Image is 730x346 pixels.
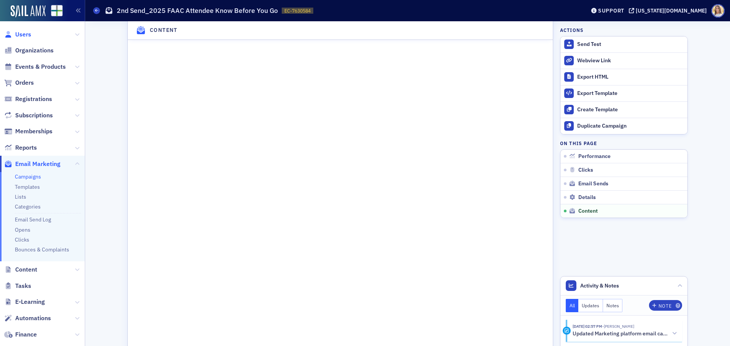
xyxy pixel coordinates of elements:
a: Registrations [4,95,52,103]
button: Note [649,300,682,311]
span: Kristi Gates [602,324,634,329]
button: Updates [578,299,603,312]
a: Memberships [4,127,52,136]
img: SailAMX [51,5,63,17]
a: Email Marketing [4,160,60,168]
span: Memberships [15,127,52,136]
span: Users [15,30,31,39]
a: Opens [15,226,30,233]
span: Email Sends [578,180,608,187]
a: Automations [4,314,51,322]
a: Create Template [560,101,687,118]
div: Export Template [577,90,684,97]
span: Content [578,208,598,215]
span: Subscriptions [15,111,53,120]
img: SailAMX [11,5,46,17]
span: Events & Products [15,63,66,71]
button: Duplicate Campaign [560,118,687,134]
span: Organizations [15,46,54,55]
a: Lists [15,193,26,200]
button: Updated Marketing platform email campaign: 2nd Send_2025 FAAC Attendee Know Before You Go [573,330,677,338]
div: Duplicate Campaign [577,123,684,130]
a: E-Learning [4,298,45,306]
button: [US_STATE][DOMAIN_NAME] [629,8,709,13]
a: Users [4,30,31,39]
div: Send Test [577,41,684,48]
a: Export Template [560,85,687,101]
span: Details [578,194,596,201]
span: Tasks [15,282,31,290]
a: Content [4,265,37,274]
span: Profile [711,4,725,17]
div: Create Template [577,106,684,113]
span: Orders [15,79,34,87]
a: Orders [4,79,34,87]
a: Clicks [15,236,29,243]
div: Support [598,7,624,14]
div: Export HTML [577,74,684,81]
time: 9/18/2025 02:57 PM [573,324,602,329]
span: E-Learning [15,298,45,306]
span: Finance [15,330,37,339]
a: Reports [4,144,37,152]
span: Email Marketing [15,160,60,168]
button: All [566,299,579,312]
a: Webview Link [560,52,687,69]
a: Finance [4,330,37,339]
div: [US_STATE][DOMAIN_NAME] [636,7,707,14]
button: Notes [603,299,623,312]
h5: Updated Marketing platform email campaign: 2nd Send_2025 FAAC Attendee Know Before You Go [573,330,670,337]
span: Performance [578,153,611,160]
a: Email Send Log [15,216,51,223]
h4: On this page [560,140,688,147]
a: Bounces & Complaints [15,246,69,253]
span: Automations [15,314,51,322]
a: Organizations [4,46,54,55]
a: Campaigns [15,173,41,180]
h1: 2nd Send_2025 FAAC Attendee Know Before You Go [117,6,278,15]
span: Clicks [578,167,593,174]
a: Templates [15,183,40,190]
h4: Actions [560,27,584,33]
button: Send Test [560,36,687,52]
div: Webview Link [577,57,684,64]
span: Activity & Notes [580,282,619,290]
span: Content [15,265,37,274]
a: Subscriptions [4,111,53,120]
h4: Content [150,27,178,35]
a: View Homepage [46,5,63,18]
span: EC-7630584 [284,8,311,14]
a: Events & Products [4,63,66,71]
a: Tasks [4,282,31,290]
span: Registrations [15,95,52,103]
span: Reports [15,144,37,152]
div: Activity [563,327,571,335]
a: Export HTML [560,69,687,85]
a: Categories [15,203,41,210]
div: Note [659,304,671,308]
